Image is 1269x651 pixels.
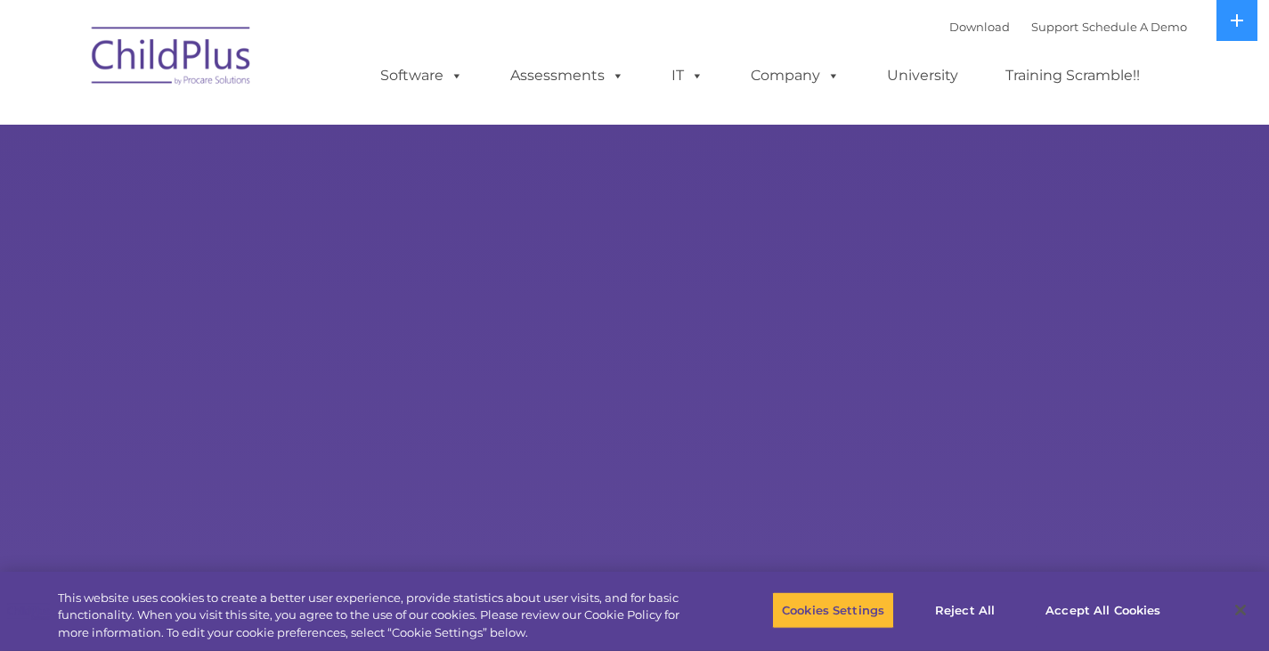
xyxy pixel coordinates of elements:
[1031,20,1078,34] a: Support
[949,20,1187,34] font: |
[988,58,1158,94] a: Training Scramble!!
[654,58,721,94] a: IT
[492,58,642,94] a: Assessments
[1221,590,1260,630] button: Close
[58,590,698,642] div: This website uses cookies to create a better user experience, provide statistics about user visit...
[909,591,1021,629] button: Reject All
[1082,20,1187,34] a: Schedule A Demo
[362,58,481,94] a: Software
[949,20,1010,34] a: Download
[772,591,894,629] button: Cookies Settings
[83,14,261,103] img: ChildPlus by Procare Solutions
[1036,591,1170,629] button: Accept All Cookies
[869,58,976,94] a: University
[733,58,858,94] a: Company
